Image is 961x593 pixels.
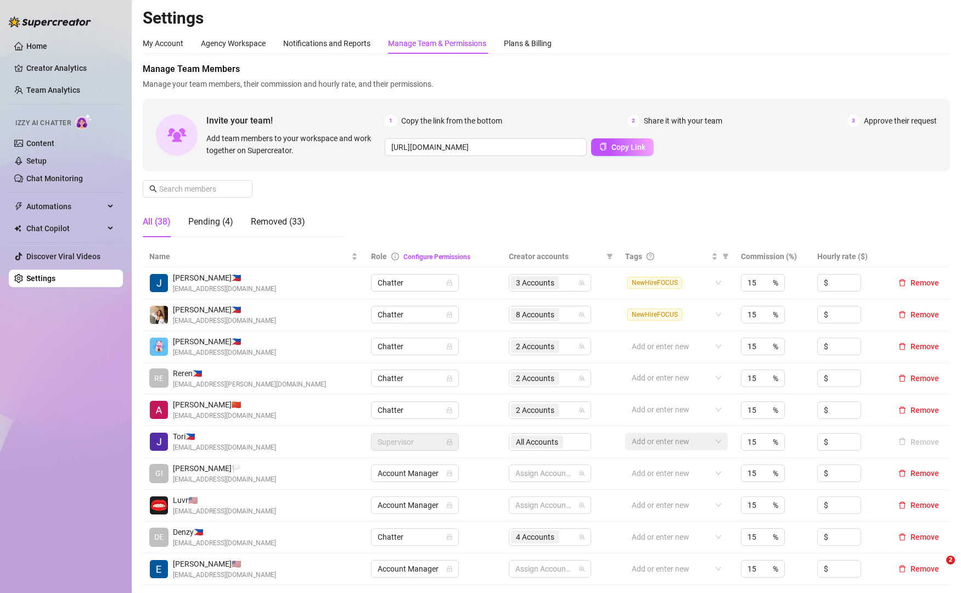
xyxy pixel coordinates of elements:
[446,375,453,382] span: lock
[14,202,23,211] span: thunderbolt
[173,526,276,538] span: Denzy 🇵🇭
[516,309,554,321] span: 8 Accounts
[599,143,607,150] span: copy
[894,372,943,385] button: Remove
[26,174,83,183] a: Chat Monitoring
[14,225,21,232] img: Chat Copilot
[150,401,168,419] img: Albert
[378,561,452,577] span: Account Manager
[604,248,615,265] span: filter
[511,372,559,385] span: 2 Accounts
[446,439,453,445] span: lock
[173,272,276,284] span: [PERSON_NAME] 🇵🇭
[26,274,55,283] a: Settings
[898,469,906,477] span: delete
[446,343,453,350] span: lock
[143,78,950,90] span: Manage your team members, their commission and hourly rate, and their permissions.
[26,252,100,261] a: Discover Viral Videos
[606,253,613,260] span: filter
[251,215,305,228] div: Removed (33)
[509,250,603,262] span: Creator accounts
[378,465,452,482] span: Account Manager
[894,404,943,417] button: Remove
[143,63,950,76] span: Manage Team Members
[504,37,552,49] div: Plans & Billing
[173,316,276,326] span: [EMAIL_ADDRESS][DOMAIN_NAME]
[173,304,276,316] span: [PERSON_NAME] 🇵🇭
[154,372,164,384] span: RE
[511,530,559,544] span: 4 Accounts
[26,42,47,51] a: Home
[173,443,276,453] span: [EMAIL_ADDRESS][DOMAIN_NAME]
[150,433,168,451] img: Tori
[446,311,453,318] span: lock
[911,342,939,351] span: Remove
[911,564,939,573] span: Remove
[150,560,168,578] img: Evan L
[894,308,943,321] button: Remove
[647,253,654,260] span: question-circle
[894,562,943,575] button: Remove
[516,340,554,353] span: 2 Accounts
[143,246,364,267] th: Name
[385,115,397,127] span: 1
[516,277,554,289] span: 3 Accounts
[154,531,164,543] span: DE
[188,215,233,228] div: Pending (4)
[378,275,452,291] span: Chatter
[578,407,585,413] span: team
[378,370,452,387] span: Chatter
[446,534,453,540] span: lock
[894,340,943,353] button: Remove
[511,308,559,321] span: 8 Accounts
[378,338,452,355] span: Chatter
[578,311,585,318] span: team
[159,183,237,195] input: Search members
[26,198,104,215] span: Automations
[26,139,54,148] a: Content
[898,279,906,287] span: delete
[173,284,276,294] span: [EMAIL_ADDRESS][DOMAIN_NAME]
[173,430,276,443] span: Tori 🇵🇭
[143,37,183,49] div: My Account
[388,37,486,49] div: Manage Team & Permissions
[149,250,349,262] span: Name
[391,253,399,260] span: info-circle
[911,501,939,510] span: Remove
[173,494,276,506] span: Luvr 🇺🇸
[720,248,731,265] span: filter
[894,467,943,480] button: Remove
[173,558,276,570] span: [PERSON_NAME] 🇺🇸
[150,274,168,292] img: John Jacob Caneja
[511,404,559,417] span: 2 Accounts
[627,309,682,321] span: NewHireFOCUS
[173,379,326,390] span: [EMAIL_ADDRESS][PERSON_NAME][DOMAIN_NAME]
[511,276,559,289] span: 3 Accounts
[401,115,502,127] span: Copy the link from the bottom
[446,470,453,477] span: lock
[722,253,729,260] span: filter
[446,279,453,286] span: lock
[155,467,163,479] span: GI
[911,278,939,287] span: Remove
[911,406,939,415] span: Remove
[627,277,682,289] span: NewHireFOCUS
[924,556,950,582] iframe: Intercom live chat
[894,276,943,289] button: Remove
[378,497,452,513] span: Account Manager
[894,499,943,512] button: Remove
[173,411,276,421] span: [EMAIL_ADDRESS][DOMAIN_NAME]
[911,310,939,319] span: Remove
[578,566,585,572] span: team
[143,215,171,228] div: All (38)
[173,570,276,580] span: [EMAIL_ADDRESS][DOMAIN_NAME]
[898,311,906,318] span: delete
[150,496,168,514] img: Luvr
[173,335,276,348] span: [PERSON_NAME] 🇵🇭
[26,86,80,94] a: Team Analytics
[378,434,452,450] span: Supervisor
[627,115,639,127] span: 2
[283,37,370,49] div: Notifications and Reports
[173,399,276,411] span: [PERSON_NAME] 🇨🇳
[378,529,452,545] span: Chatter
